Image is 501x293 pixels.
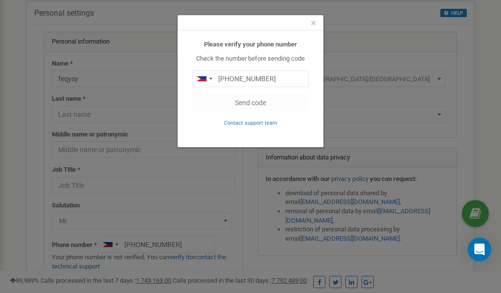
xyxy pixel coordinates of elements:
[192,54,309,64] p: Check the number before sending code
[224,119,277,126] a: Contact support team
[311,18,316,28] button: Close
[311,17,316,29] span: ×
[192,70,309,87] input: 0905 123 4567
[224,120,277,126] small: Contact support team
[468,238,491,261] div: Open Intercom Messenger
[192,94,309,111] button: Send code
[193,71,215,87] div: Telephone country code
[204,41,297,48] b: Please verify your phone number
